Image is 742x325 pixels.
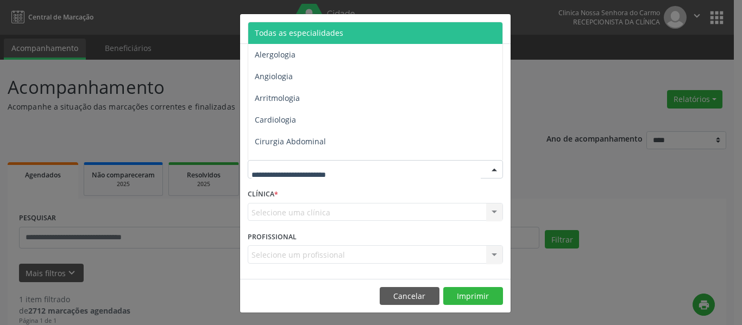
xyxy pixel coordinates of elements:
span: Alergologia [255,49,295,60]
span: Todas as especialidades [255,28,343,38]
label: PROFISSIONAL [248,228,297,245]
span: Cardiologia [255,114,296,125]
label: CLÍNICA [248,186,278,203]
h5: Relatório de agendamentos [248,22,372,36]
button: Imprimir [443,287,503,305]
span: Cirurgia Bariatrica [255,158,322,168]
span: Cirurgia Abdominal [255,136,326,146]
button: Close [489,14,511,41]
button: Cancelar [380,287,439,305]
span: Arritmologia [255,93,300,103]
span: Angiologia [255,71,293,81]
